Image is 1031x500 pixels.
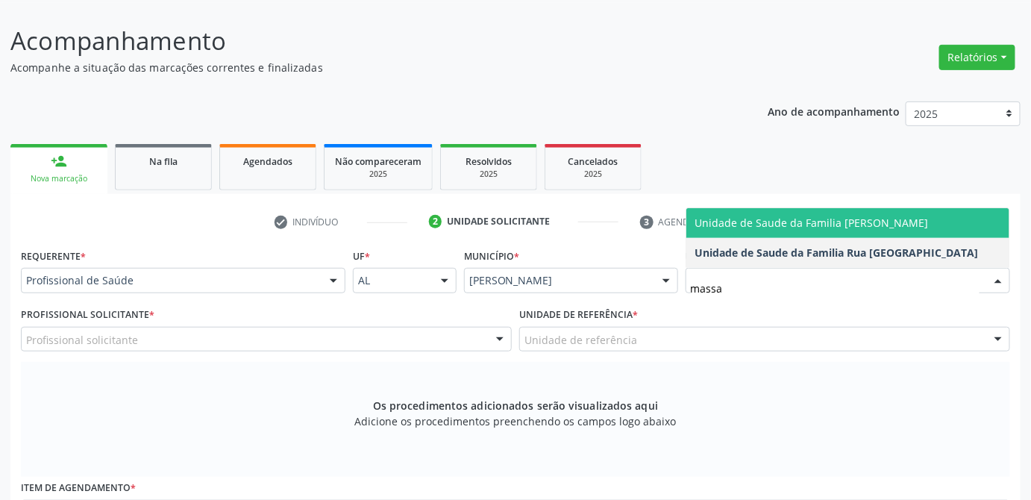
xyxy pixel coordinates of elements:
p: Acompanhe a situação das marcações correntes e finalizadas [10,60,718,75]
span: [PERSON_NAME] [469,273,648,288]
label: Unidade de referência [519,304,638,327]
span: Unidade de referência [524,332,637,348]
span: Unidade de Saude da Familia Rua [GEOGRAPHIC_DATA] [695,246,979,260]
div: 2025 [451,169,526,180]
label: Requerente [21,245,86,268]
span: Unidade de Saude da Familia [PERSON_NAME] [695,216,929,230]
span: Na fila [149,155,178,168]
div: 2025 [335,169,422,180]
label: Município [464,245,520,268]
button: Relatórios [939,45,1015,70]
input: Unidade de atendimento [691,273,980,303]
label: Profissional Solicitante [21,304,154,327]
span: AL [358,273,425,288]
span: Profissional de Saúde [26,273,315,288]
label: Item de agendamento [21,477,136,500]
span: Cancelados [568,155,618,168]
div: 2 [429,215,442,228]
label: UF [353,245,370,268]
div: person_add [51,153,67,169]
span: Profissional solicitante [26,332,138,348]
span: Resolvidos [466,155,512,168]
p: Acompanhamento [10,22,718,60]
div: Unidade solicitante [447,215,550,228]
p: Ano de acompanhamento [768,101,900,120]
div: Nova marcação [21,173,97,184]
span: Agendados [243,155,292,168]
span: Adicione os procedimentos preenchendo os campos logo abaixo [355,413,677,429]
div: 2025 [556,169,630,180]
span: Os procedimentos adicionados serão visualizados aqui [373,398,658,413]
span: Não compareceram [335,155,422,168]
